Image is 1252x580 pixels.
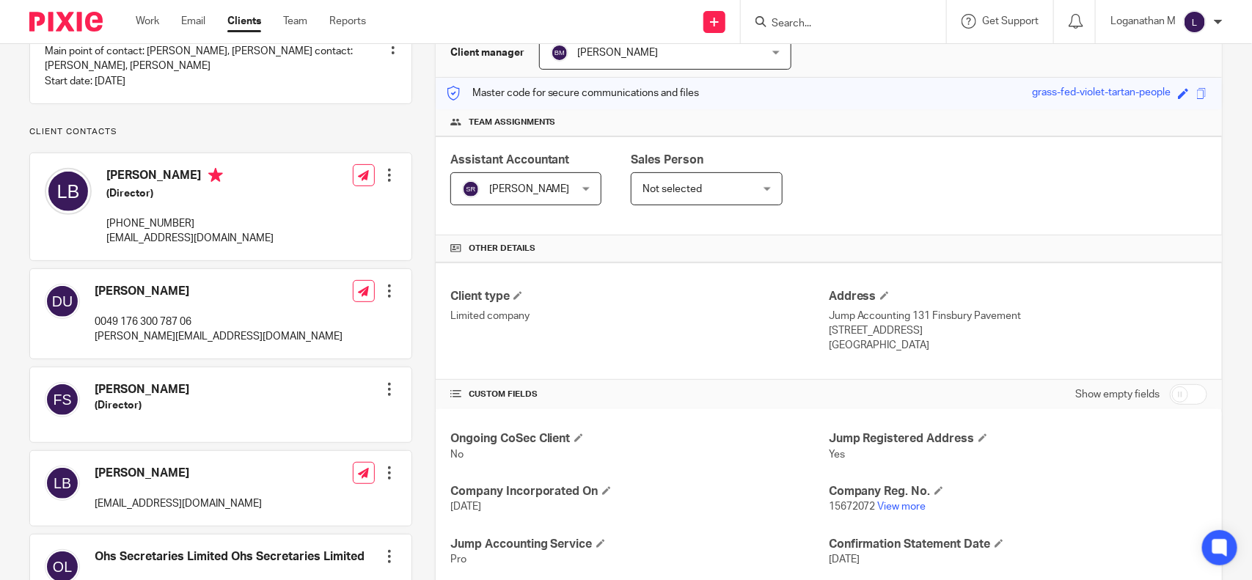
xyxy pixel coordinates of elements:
[462,180,480,198] img: svg%3E
[878,502,926,512] a: View more
[829,484,1207,499] h4: Company Reg. No.
[450,431,829,447] h4: Ongoing CoSec Client
[450,537,829,552] h4: Jump Accounting Service
[829,323,1207,338] p: [STREET_ADDRESS]
[829,338,1207,353] p: [GEOGRAPHIC_DATA]
[95,398,189,413] h5: (Director)
[469,243,535,254] span: Other details
[45,284,80,319] img: svg%3E
[95,284,343,299] h4: [PERSON_NAME]
[447,86,700,100] p: Master code for secure communications and files
[106,216,274,231] p: [PHONE_NUMBER]
[829,289,1207,304] h4: Address
[770,18,902,31] input: Search
[106,186,274,201] h5: (Director)
[1075,387,1160,402] label: Show empty fields
[643,184,702,194] span: Not selected
[95,466,262,481] h4: [PERSON_NAME]
[829,309,1207,323] p: Jump Accounting 131 Finsbury Pavement
[1183,10,1207,34] img: svg%3E
[450,45,524,60] h3: Client manager
[829,554,860,565] span: [DATE]
[489,184,570,194] span: [PERSON_NAME]
[450,502,481,512] span: [DATE]
[45,168,92,215] img: svg%3E
[45,466,80,501] img: svg%3E
[283,14,307,29] a: Team
[1032,85,1171,102] div: grass-fed-violet-tartan-people
[578,48,659,58] span: [PERSON_NAME]
[551,44,568,62] img: svg%3E
[181,14,205,29] a: Email
[95,382,189,397] h4: [PERSON_NAME]
[95,329,343,344] p: [PERSON_NAME][EMAIL_ADDRESS][DOMAIN_NAME]
[29,12,103,32] img: Pixie
[95,549,365,565] h4: Ohs Secretaries Limited Ohs Secretaries Limited
[829,431,1207,447] h4: Jump Registered Address
[631,154,703,166] span: Sales Person
[450,484,829,499] h4: Company Incorporated On
[1110,14,1176,29] p: Loganathan M
[829,449,845,460] span: Yes
[95,496,262,511] p: [EMAIL_ADDRESS][DOMAIN_NAME]
[982,16,1039,26] span: Get Support
[450,309,829,323] p: Limited company
[450,449,464,460] span: No
[95,315,343,329] p: 0049 176 300 787 06
[329,14,366,29] a: Reports
[136,14,159,29] a: Work
[45,382,80,417] img: svg%3E
[227,14,261,29] a: Clients
[106,231,274,246] p: [EMAIL_ADDRESS][DOMAIN_NAME]
[450,289,829,304] h4: Client type
[208,168,223,183] i: Primary
[106,168,274,186] h4: [PERSON_NAME]
[450,389,829,400] h4: CUSTOM FIELDS
[829,537,1207,552] h4: Confirmation Statement Date
[29,126,412,138] p: Client contacts
[829,502,876,512] span: 15672072
[450,154,570,166] span: Assistant Accountant
[469,117,556,128] span: Team assignments
[450,554,466,565] span: Pro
